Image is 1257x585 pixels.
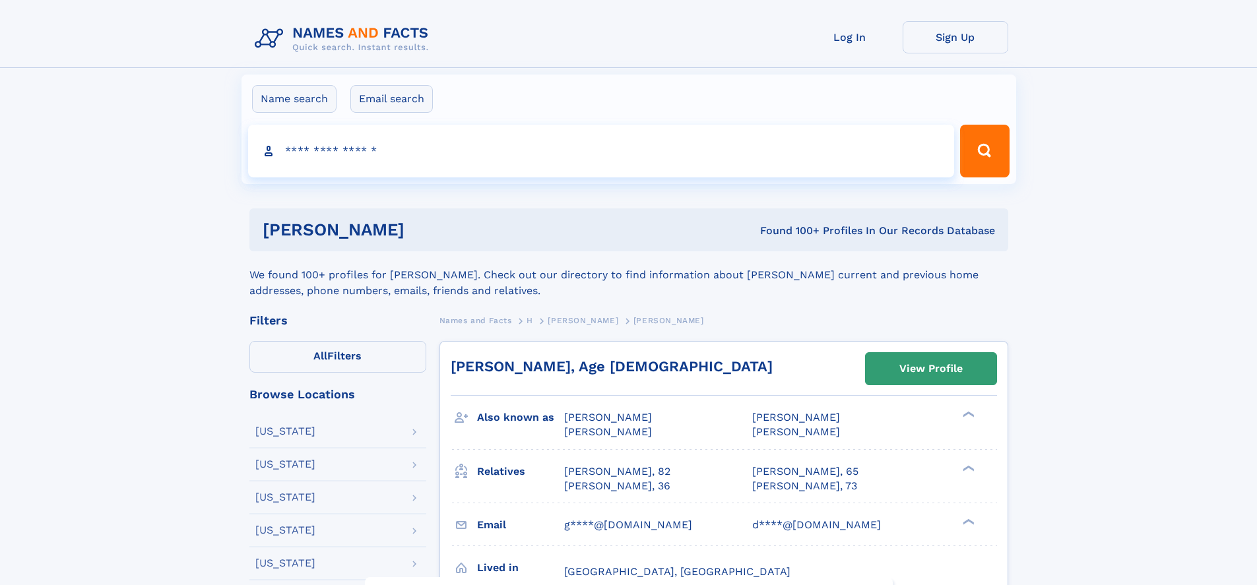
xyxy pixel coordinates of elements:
[564,479,670,493] a: [PERSON_NAME], 36
[527,312,533,328] a: H
[248,125,955,177] input: search input
[249,388,426,400] div: Browse Locations
[548,316,618,325] span: [PERSON_NAME]
[959,517,975,526] div: ❯
[255,426,315,437] div: [US_STATE]
[866,353,996,385] a: View Profile
[249,21,439,57] img: Logo Names and Facts
[527,316,533,325] span: H
[752,425,840,438] span: [PERSON_NAME]
[752,479,857,493] a: [PERSON_NAME], 73
[564,565,790,578] span: [GEOGRAPHIC_DATA], [GEOGRAPHIC_DATA]
[899,354,963,384] div: View Profile
[752,464,858,479] a: [PERSON_NAME], 65
[564,464,670,479] a: [PERSON_NAME], 82
[451,358,773,375] a: [PERSON_NAME], Age [DEMOGRAPHIC_DATA]
[960,125,1009,177] button: Search Button
[249,341,426,373] label: Filters
[477,406,564,429] h3: Also known as
[548,312,618,328] a: [PERSON_NAME]
[477,514,564,536] h3: Email
[752,411,840,423] span: [PERSON_NAME]
[633,316,704,325] span: [PERSON_NAME]
[477,557,564,579] h3: Lived in
[249,315,426,326] div: Filters
[797,21,903,53] a: Log In
[439,312,512,328] a: Names and Facts
[959,410,975,419] div: ❯
[959,464,975,472] div: ❯
[903,21,1008,53] a: Sign Up
[255,492,315,503] div: [US_STATE]
[313,350,327,362] span: All
[255,525,315,536] div: [US_STATE]
[255,459,315,470] div: [US_STATE]
[249,251,1008,299] div: We found 100+ profiles for [PERSON_NAME]. Check out our directory to find information about [PERS...
[564,411,652,423] span: [PERSON_NAME]
[582,224,995,238] div: Found 100+ Profiles In Our Records Database
[252,85,337,113] label: Name search
[477,460,564,483] h3: Relatives
[263,222,583,238] h1: [PERSON_NAME]
[564,425,652,438] span: [PERSON_NAME]
[350,85,433,113] label: Email search
[255,558,315,569] div: [US_STATE]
